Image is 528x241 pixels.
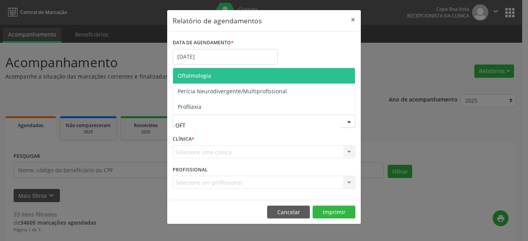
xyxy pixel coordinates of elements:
[267,206,310,219] button: Cancelar
[313,206,355,219] button: Imprimir
[173,49,278,65] input: Selecione uma data ou intervalo
[178,103,201,110] span: Profilaxia
[173,164,208,176] label: PROFISSIONAL
[173,133,194,145] label: CLÍNICA
[345,10,361,29] button: Close
[178,72,211,79] span: Oftalmologia
[175,117,339,133] input: Seleciona uma especialidade
[173,16,262,26] h5: Relatório de agendamentos
[178,87,287,95] span: Perícia Neurodivergente/Multiprofissional
[173,37,234,49] label: DATA DE AGENDAMENTO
